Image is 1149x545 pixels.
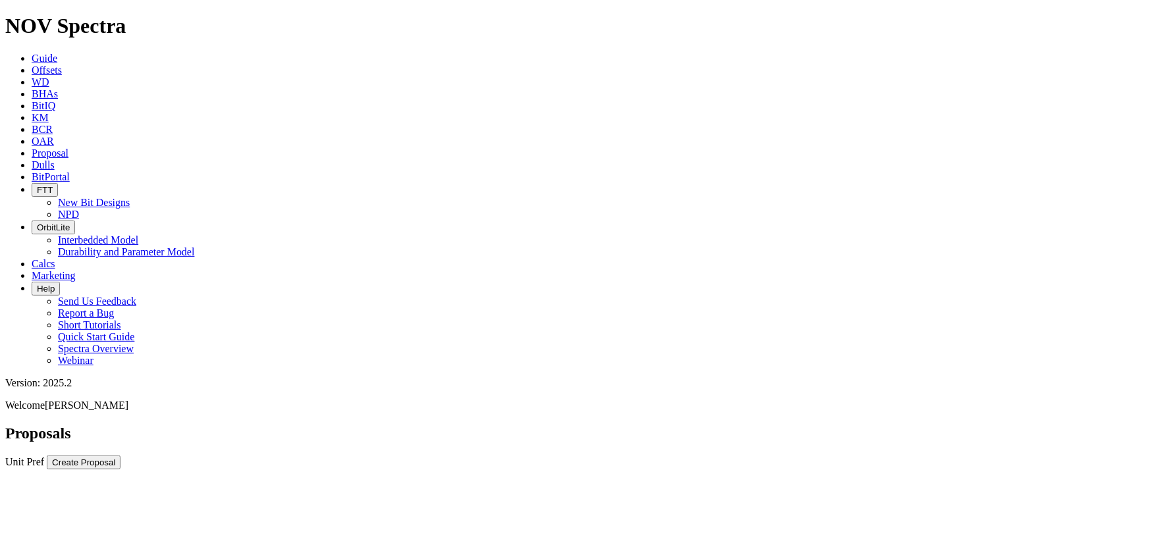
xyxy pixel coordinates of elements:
a: Dulls [32,159,55,170]
button: Create Proposal [47,455,120,469]
a: Guide [32,53,57,64]
a: BCR [32,124,53,135]
a: BHAs [32,88,58,99]
button: FTT [32,183,58,197]
a: Calcs [32,258,55,269]
a: Offsets [32,65,62,76]
a: BitIQ [32,100,55,111]
a: NPD [58,209,79,220]
a: Send Us Feedback [58,296,136,307]
a: BitPortal [32,171,70,182]
a: Durability and Parameter Model [58,246,195,257]
span: Help [37,284,55,294]
span: OrbitLite [37,222,70,232]
a: Short Tutorials [58,319,121,330]
a: New Bit Designs [58,197,130,208]
h2: Proposals [5,425,1144,442]
p: Welcome [5,400,1144,411]
a: Spectra Overview [58,343,134,354]
a: Marketing [32,270,76,281]
button: OrbitLite [32,221,75,234]
a: Unit Pref [5,456,44,467]
a: Quick Start Guide [58,331,134,342]
span: FTT [37,185,53,195]
a: Webinar [58,355,94,366]
a: KM [32,112,49,123]
a: OAR [32,136,54,147]
a: Report a Bug [58,307,114,319]
button: Help [32,282,60,296]
h1: NOV Spectra [5,14,1144,38]
a: Proposal [32,147,68,159]
a: WD [32,76,49,88]
a: Interbedded Model [58,234,138,246]
span: [PERSON_NAME] [45,400,128,411]
div: Version: 2025.2 [5,377,1144,389]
